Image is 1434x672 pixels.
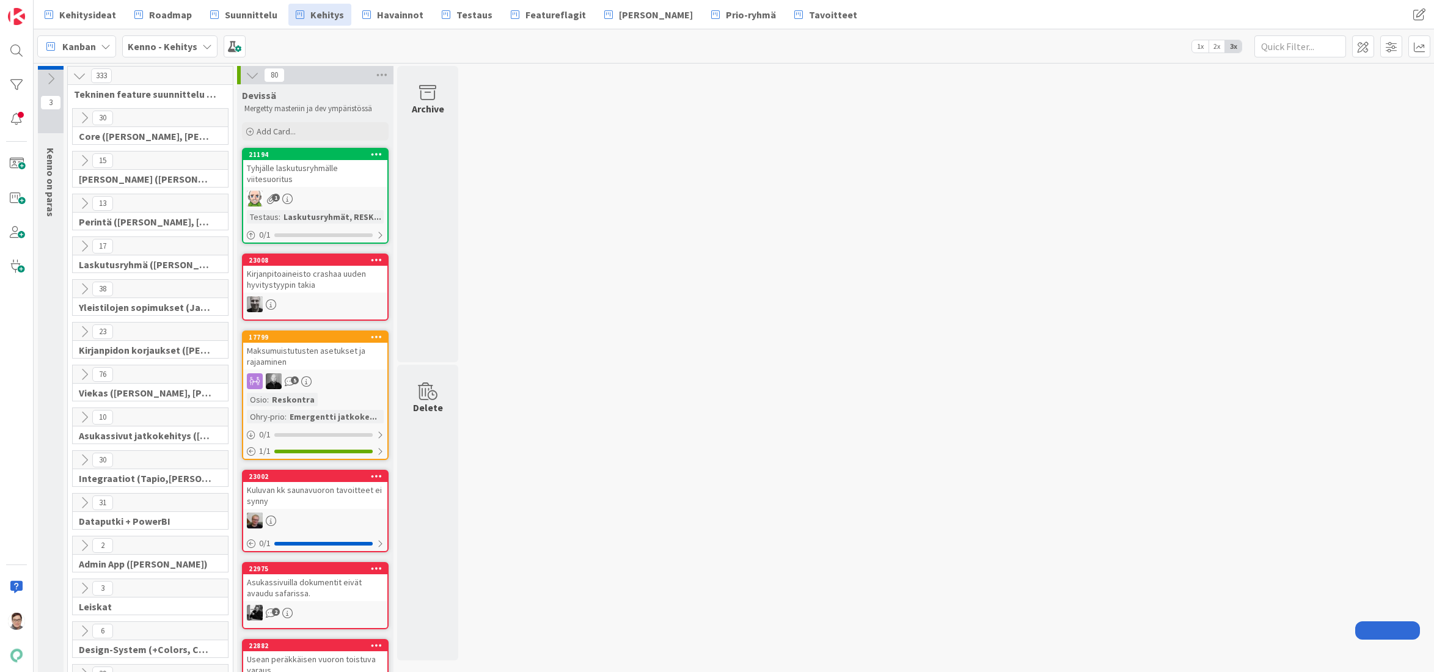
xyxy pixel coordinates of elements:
span: Kehitysideat [59,7,116,22]
div: Kuluvan kk saunavuoron tavoitteet ei synny [243,482,387,509]
span: Tekninen feature suunnittelu ja toteutus [74,88,218,100]
div: 23002Kuluvan kk saunavuoron tavoitteet ei synny [243,471,387,509]
span: 30 [92,453,113,467]
span: 10 [92,410,113,425]
div: 23008 [249,256,387,265]
span: Kanban [62,39,96,54]
a: Prio-ryhmä [704,4,783,26]
span: Admin App (Jaakko) [79,558,213,570]
span: Viekas (Samuli, Saara, Mika, Pirjo, Keijo, TommiHä, Rasmus) [79,387,213,399]
span: [PERSON_NAME] [619,7,693,22]
span: 80 [264,68,285,82]
div: JH [243,296,387,312]
div: 0/1 [243,227,387,243]
div: 23002 [249,472,387,481]
input: Quick Filter... [1254,35,1346,57]
b: Kenno - Kehitys [128,40,197,53]
span: Suunnittelu [225,7,277,22]
span: Devissä [242,89,276,101]
div: 17799Maksumuistutusten asetukset ja rajaaminen [243,332,387,370]
img: MV [266,373,282,389]
div: AN [243,191,387,206]
div: 17799 [249,333,387,341]
a: Featureflagit [503,4,593,26]
span: 31 [92,495,113,510]
img: SM [8,613,25,630]
div: Reskontra [269,393,318,406]
div: Testaus [247,210,279,224]
span: : [285,410,287,423]
div: 22975 [243,563,387,574]
span: 3 [92,581,113,596]
span: : [279,210,280,224]
img: KM [247,605,263,621]
a: 23008Kirjanpitoaineisto crashaa uuden hyvitystyypin takiaJH [242,254,389,321]
div: 21194Tyhjälle laskutusryhmälle viitesuoritus [243,149,387,187]
span: Perintä (Jaakko, PetriH, MikkoV, Pasi) [79,216,213,228]
div: 22882 [243,640,387,651]
div: 23002 [243,471,387,482]
span: Kehitys [310,7,344,22]
a: Roadmap [127,4,199,26]
a: Suunnittelu [203,4,285,26]
a: Kehitys [288,4,351,26]
div: KM [243,605,387,621]
span: 38 [92,282,113,296]
span: Leiskat [79,601,213,613]
a: Tavoitteet [787,4,865,26]
span: 76 [92,367,113,382]
div: 17799 [243,332,387,343]
img: AN [247,191,263,206]
span: 30 [92,111,113,125]
div: Emergentti jatkoke... [287,410,380,423]
span: 2 [272,608,280,616]
span: 2x [1209,40,1225,53]
span: 17 [92,239,113,254]
span: 1 [272,194,280,202]
a: 23002Kuluvan kk saunavuoron tavoitteet ei synnyJH0/1 [242,470,389,552]
div: Maksumuistutusten asetukset ja rajaaminen [243,343,387,370]
div: 0/1 [243,536,387,551]
span: Tavoitteet [809,7,857,22]
div: 22975 [249,564,387,573]
a: [PERSON_NAME] [597,4,700,26]
span: 2 [92,538,113,553]
span: Laskutusryhmä (Antti, Keijo) [79,258,213,271]
span: Kirjanpidon korjaukset (Jussi, JaakkoHä) [79,344,213,356]
span: 3 [40,95,61,110]
div: JH [243,513,387,528]
span: Roadmap [149,7,192,22]
span: 1 / 1 [259,445,271,458]
span: Dataputki + PowerBI [79,515,213,527]
div: 21194 [249,150,387,159]
a: 22975Asukassivuilla dokumentit eivät avaudu safarissa.KM [242,562,389,629]
span: 13 [92,196,113,211]
span: 6 [92,624,113,638]
span: 3x [1225,40,1242,53]
img: Visit kanbanzone.com [8,8,25,25]
span: 1x [1192,40,1209,53]
span: Asukassivut jatkokehitys (Rasmus, TommiH, Bella) [79,429,213,442]
img: JH [247,513,263,528]
div: 23008 [243,255,387,266]
div: Laskutusryhmät, RESK... [280,210,384,224]
a: 17799Maksumuistutusten asetukset ja rajaaminenMVOsio:ReskontraOhry-prio:Emergentti jatkoke...0/11/1 [242,331,389,460]
span: Design-System (+Colors, Components) [79,643,213,656]
span: Core (Pasi, Jussi, JaakkoHä, Jyri, Leo, MikkoK, Väinö, MattiH) [79,130,213,142]
a: Havainnot [355,4,431,26]
span: Add Card... [257,126,296,137]
div: 23008Kirjanpitoaineisto crashaa uuden hyvitystyypin takia [243,255,387,293]
div: Osio [247,393,267,406]
span: 5 [291,376,299,384]
div: 22882 [249,641,387,650]
a: 21194Tyhjälle laskutusryhmälle viitesuoritusANTestaus:Laskutusryhmät, RESK...0/1 [242,148,389,244]
span: Integraatiot (Tapio,Santeri,Marko,HarriJ) [79,472,213,484]
div: 0/1 [243,427,387,442]
img: JH [247,296,263,312]
div: 1/1 [243,444,387,459]
div: 21194 [243,149,387,160]
span: 23 [92,324,113,339]
span: Yleistilojen sopimukset (Jaakko, VilleP, TommiL, Simo) [79,301,213,313]
div: Kirjanpitoaineisto crashaa uuden hyvitystyypin takia [243,266,387,293]
span: 0 / 1 [259,537,271,550]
